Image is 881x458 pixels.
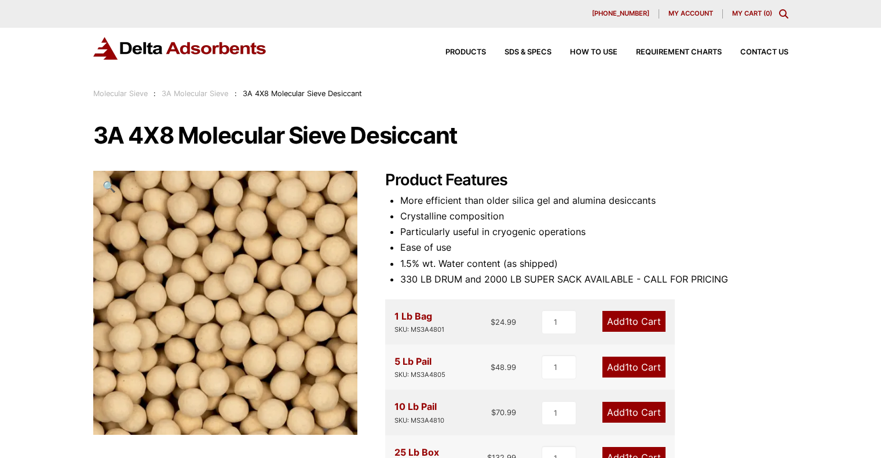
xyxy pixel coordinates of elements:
div: SKU: MS3A4801 [394,324,444,335]
h2: Product Features [385,171,788,190]
span: Products [445,49,486,56]
li: Ease of use [400,240,788,255]
a: My account [659,9,723,19]
span: 🔍 [103,180,116,193]
a: Products [427,49,486,56]
span: $ [491,362,495,372]
span: Contact Us [740,49,788,56]
a: Add1to Cart [602,311,666,332]
span: 0 [766,9,770,17]
li: 1.5% wt. Water content (as shipped) [400,256,788,272]
span: $ [491,408,496,417]
bdi: 70.99 [491,408,516,417]
li: Crystalline composition [400,208,788,224]
span: My account [668,10,713,17]
h1: 3A 4X8 Molecular Sieve Desiccant [93,123,788,148]
a: Add1to Cart [602,357,666,378]
a: 3A Molecular Sieve [162,89,228,98]
a: View full-screen image gallery [93,171,125,203]
span: SDS & SPECS [505,49,551,56]
img: Delta Adsorbents [93,37,267,60]
li: 330 LB DRUM and 2000 LB SUPER SACK AVAILABLE - CALL FOR PRICING [400,272,788,287]
a: Contact Us [722,49,788,56]
span: 3A 4X8 Molecular Sieve Desiccant [243,89,362,98]
span: How to Use [570,49,617,56]
a: SDS & SPECS [486,49,551,56]
div: 1 Lb Bag [394,309,444,335]
span: $ [491,317,495,327]
span: [PHONE_NUMBER] [592,10,649,17]
span: 1 [625,406,629,418]
span: Requirement Charts [636,49,722,56]
span: : [235,89,237,98]
bdi: 48.99 [491,362,516,372]
a: [PHONE_NUMBER] [583,9,659,19]
a: Requirement Charts [617,49,722,56]
div: SKU: MS3A4805 [394,369,445,380]
a: Add1to Cart [602,402,666,423]
a: How to Use [551,49,617,56]
span: : [153,89,156,98]
span: 1 [625,316,629,327]
a: Molecular Sieve [93,89,148,98]
bdi: 24.99 [491,317,516,327]
div: 5 Lb Pail [394,354,445,380]
div: SKU: MS3A4810 [394,415,444,426]
span: 1 [625,361,629,373]
div: 10 Lb Pail [394,399,444,426]
li: Particularly useful in cryogenic operations [400,224,788,240]
li: More efficient than older silica gel and alumina desiccants [400,193,788,208]
a: My Cart (0) [732,9,772,17]
div: Toggle Modal Content [779,9,788,19]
